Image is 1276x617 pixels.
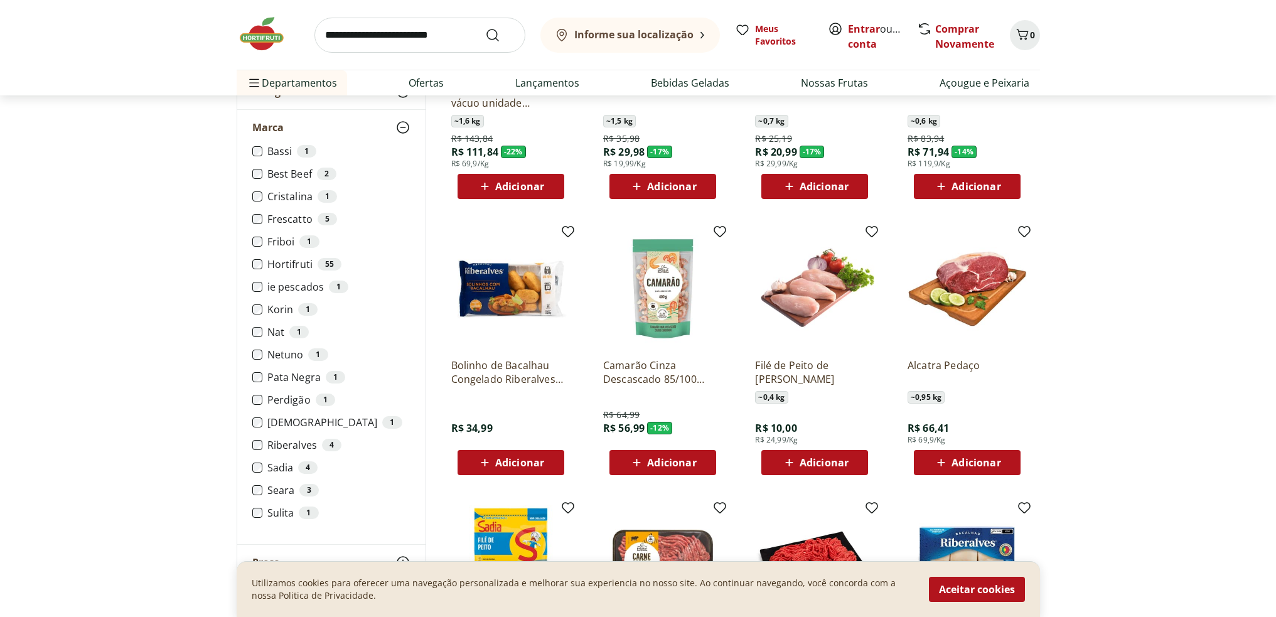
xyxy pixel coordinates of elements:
span: ~ 1,5 kg [603,115,636,127]
span: R$ 29,98 [603,145,645,159]
span: R$ 19,99/Kg [603,159,646,169]
span: R$ 25,19 [755,132,791,145]
a: Lombo Suíno Resfriado [755,82,874,110]
label: Friboi [267,235,410,248]
img: Bolinho de Bacalhau Congelado Riberalves 300g [451,229,571,348]
span: Adicionar [800,458,849,468]
span: R$ 69,9/Kg [908,435,946,445]
a: Comprar Novamente [935,22,994,51]
div: 5 [318,213,337,225]
span: R$ 56,99 [603,421,645,435]
span: Adicionar [495,181,544,191]
a: Entrar [848,22,880,36]
a: Criar conta [848,22,917,51]
span: Departamentos [247,68,337,98]
span: ~ 0,4 kg [755,391,788,404]
div: 55 [318,258,341,271]
span: Adicionar [647,181,696,191]
label: Seara [267,484,410,496]
div: 3 [299,484,319,496]
button: Informe sua localização [540,18,720,53]
label: Nat [267,326,410,338]
label: Perdigão [267,394,410,406]
label: [DEMOGRAPHIC_DATA] [267,416,410,429]
a: Meus Favoritos [735,23,813,48]
button: Adicionar [609,450,716,475]
b: Informe sua localização [574,28,694,41]
label: Hortifruti [267,258,410,271]
div: 1 [329,281,348,293]
div: 1 [289,326,309,338]
img: Hortifruti [237,15,299,53]
a: Nossas Frutas [801,75,868,90]
img: Filé de Peito de Frango Resfriado [755,229,874,348]
label: Frescatto [267,213,410,225]
span: R$ 20,99 [755,145,796,159]
div: 2 [317,168,336,180]
span: ~ 0,7 kg [755,115,788,127]
img: Camarão Cinza Descascado 85/100 Congelado Natural Da Terra 400g [603,229,722,348]
p: Utilizamos cookies para oferecer uma navegação personalizada e melhorar sua experiencia no nosso ... [252,577,914,602]
span: - 17 % [800,146,825,158]
span: R$ 111,84 [451,145,498,159]
button: Adicionar [458,450,564,475]
label: Cristalina [267,190,410,203]
p: Filé Mignon Extra Limpo [908,82,1027,110]
span: ~ 1,6 kg [451,115,484,127]
span: R$ 29,99/Kg [755,159,798,169]
button: Carrinho [1010,20,1040,50]
span: ~ 0,6 kg [908,115,940,127]
span: Meus Favoritos [755,23,813,48]
span: R$ 143,84 [451,132,493,145]
span: R$ 35,98 [603,132,640,145]
a: Alcatra Pedaço [908,358,1027,386]
p: Bolinho de Bacalhau Congelado Riberalves 300g [451,358,571,386]
span: R$ 34,99 [451,421,493,435]
span: Preço [252,556,280,569]
label: Pata Negra [267,371,410,384]
span: R$ 83,94 [908,132,944,145]
a: Açougue e Peixaria [940,75,1029,90]
span: Marca [252,121,284,134]
div: Marca [237,145,426,544]
button: Submit Search [485,28,515,43]
a: Lançamentos [515,75,579,90]
span: R$ 66,41 [908,421,949,435]
div: 1 [299,235,319,248]
div: 1 [299,507,318,519]
label: Netuno [267,348,410,361]
span: Adicionar [800,181,849,191]
button: Adicionar [914,450,1021,475]
span: ~ 0,95 kg [908,391,945,404]
span: R$ 71,94 [908,145,949,159]
label: Best Beef [267,168,410,180]
span: R$ 10,00 [755,421,796,435]
div: 1 [297,145,316,158]
button: Aceitar cookies [929,577,1025,602]
span: - 17 % [647,146,672,158]
span: Adicionar [647,458,696,468]
span: R$ 24,99/Kg [755,435,798,445]
label: Bassi [267,145,410,158]
div: 1 [318,190,337,203]
label: Sulita [267,507,410,519]
button: Preço [237,545,426,580]
label: ie pescados [267,281,410,293]
label: Korin [267,303,410,316]
button: Adicionar [761,174,868,199]
button: Adicionar [609,174,716,199]
span: R$ 69,9/Kg [451,159,490,169]
img: Alcatra Pedaço [908,229,1027,348]
span: Adicionar [952,458,1000,468]
div: 1 [382,416,402,429]
a: Filé de Peito de [PERSON_NAME] [755,358,874,386]
span: R$ 64,99 [603,409,640,421]
a: Ofertas [409,75,444,90]
a: Carré Suíno Congelado [603,82,722,110]
span: Adicionar [495,458,544,468]
div: 1 [326,371,345,384]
